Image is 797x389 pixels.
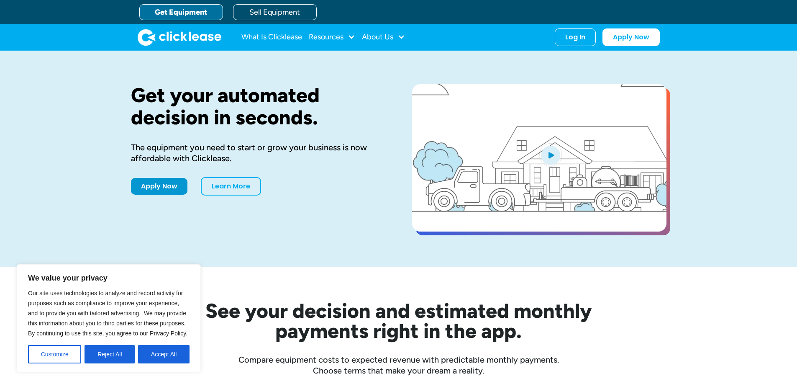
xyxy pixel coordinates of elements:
[138,29,221,46] a: home
[565,33,585,41] div: Log In
[164,301,633,341] h2: See your decision and estimated monthly payments right in the app.
[362,29,405,46] div: About Us
[201,177,261,196] a: Learn More
[131,84,385,129] h1: Get your automated decision in seconds.
[602,28,660,46] a: Apply Now
[131,142,385,164] div: The equipment you need to start or grow your business is now affordable with Clicklease.
[309,29,355,46] div: Resources
[139,4,223,20] a: Get Equipment
[412,84,666,232] a: open lightbox
[28,290,187,337] span: Our site uses technologies to analyze and record activity for purposes such as compliance to impr...
[241,29,302,46] a: What Is Clicklease
[233,4,317,20] a: Sell Equipment
[138,345,190,363] button: Accept All
[85,345,135,363] button: Reject All
[17,264,201,372] div: We value your privacy
[131,178,187,195] a: Apply Now
[138,29,221,46] img: Clicklease logo
[28,273,190,283] p: We value your privacy
[131,354,666,376] div: Compare equipment costs to expected revenue with predictable monthly payments. Choose terms that ...
[28,345,81,363] button: Customize
[539,143,562,167] img: Blue play button logo on a light blue circular background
